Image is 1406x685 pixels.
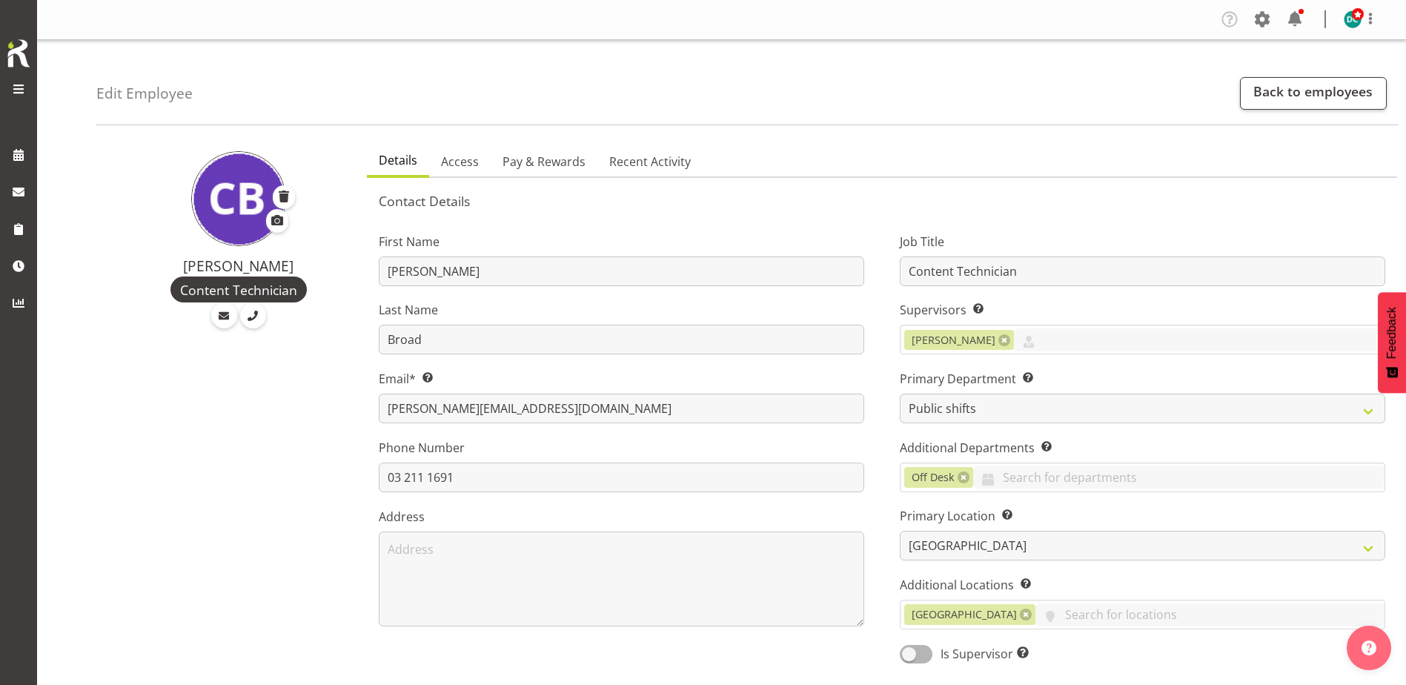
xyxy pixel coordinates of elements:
input: First Name [379,257,864,286]
span: Feedback [1385,307,1399,359]
a: Back to employees [1240,77,1387,110]
span: Details [379,151,417,169]
label: Last Name [379,301,864,319]
span: Recent Activity [609,153,691,171]
label: Additional Departments [900,439,1385,457]
label: Address [379,508,864,526]
button: Feedback - Show survey [1378,292,1406,393]
a: Call Employee [240,302,266,328]
input: Search for locations [1035,603,1385,626]
a: Email Employee [211,302,237,328]
label: Primary Department [900,370,1385,388]
input: Last Name [379,325,864,354]
label: Additional Locations [900,576,1385,594]
label: Email* [379,370,864,388]
h4: Edit Employee [96,85,193,102]
span: [PERSON_NAME] [912,332,995,348]
span: Off Desk [912,469,955,486]
h5: Contact Details [379,193,1385,209]
input: Search for departments [973,466,1385,489]
span: Access [441,153,479,171]
span: [GEOGRAPHIC_DATA] [912,606,1017,623]
img: christopher-broad11659.jpg [191,151,286,246]
label: First Name [379,233,864,251]
label: Phone Number [379,439,864,457]
input: Phone Number [379,463,864,492]
label: Primary Location [900,507,1385,525]
span: Pay & Rewards [503,153,586,171]
span: Is Supervisor [932,645,1029,663]
h4: [PERSON_NAME] [127,258,349,274]
img: help-xxl-2.png [1362,641,1376,655]
input: Job Title [900,257,1385,286]
label: Job Title [900,233,1385,251]
label: Supervisors [900,301,1385,319]
input: Email Address [379,394,864,423]
img: donald-cunningham11616.jpg [1344,10,1362,28]
img: Rosterit icon logo [4,37,33,70]
span: Content Technician [180,280,297,300]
